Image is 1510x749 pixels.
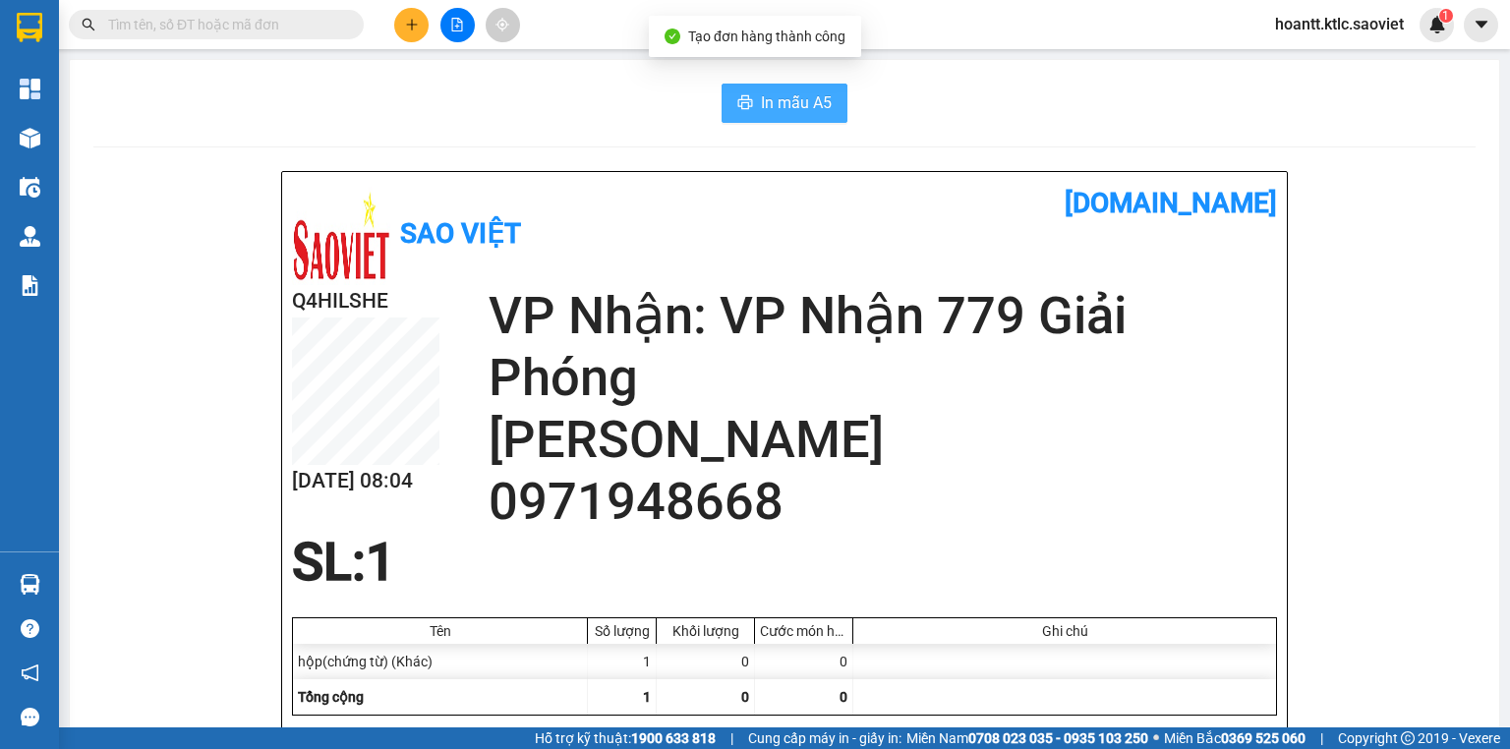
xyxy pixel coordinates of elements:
[17,13,42,42] img: logo-vxr
[440,8,475,42] button: file-add
[1065,187,1277,219] b: [DOMAIN_NAME]
[298,689,364,705] span: Tổng cộng
[450,18,464,31] span: file-add
[21,619,39,638] span: question-circle
[298,623,582,639] div: Tên
[1439,9,1453,23] sup: 1
[82,18,95,31] span: search
[665,29,680,44] span: check-circle
[858,623,1271,639] div: Ghi chú
[486,8,520,42] button: aim
[761,90,832,115] span: In mẫu A5
[292,285,439,317] h2: Q4HILSHE
[20,128,40,148] img: warehouse-icon
[405,18,419,31] span: plus
[20,226,40,247] img: warehouse-icon
[20,79,40,99] img: dashboard-icon
[588,644,657,679] div: 1
[394,8,429,42] button: plus
[1221,730,1306,746] strong: 0369 525 060
[1464,8,1498,42] button: caret-down
[688,29,845,44] span: Tạo đơn hàng thành công
[21,663,39,682] span: notification
[748,727,901,749] span: Cung cấp máy in - giấy in:
[489,409,1277,471] h2: [PERSON_NAME]
[292,465,439,497] h2: [DATE] 08:04
[906,727,1148,749] span: Miền Nam
[968,730,1148,746] strong: 0708 023 035 - 0935 103 250
[293,644,588,679] div: hộp(chứng từ) (Khác)
[20,574,40,595] img: warehouse-icon
[21,708,39,726] span: message
[631,730,716,746] strong: 1900 633 818
[108,14,340,35] input: Tìm tên, số ĐT hoặc mã đơn
[1164,727,1306,749] span: Miền Bắc
[535,727,716,749] span: Hỗ trợ kỹ thuật:
[292,532,366,593] span: SL:
[1320,727,1323,749] span: |
[737,94,753,113] span: printer
[495,18,509,31] span: aim
[1259,12,1420,36] span: hoantt.ktlc.saoviet
[593,623,651,639] div: Số lượng
[292,187,390,285] img: logo.jpg
[489,285,1277,409] h2: VP Nhận: VP Nhận 779 Giải Phóng
[1401,731,1415,745] span: copyright
[760,623,847,639] div: Cước món hàng
[722,84,847,123] button: printerIn mẫu A5
[1153,734,1159,742] span: ⚪️
[1473,16,1490,33] span: caret-down
[20,275,40,296] img: solution-icon
[741,689,749,705] span: 0
[1442,9,1449,23] span: 1
[1428,16,1446,33] img: icon-new-feature
[730,727,733,749] span: |
[840,689,847,705] span: 0
[20,177,40,198] img: warehouse-icon
[366,532,395,593] span: 1
[400,217,521,250] b: Sao Việt
[657,644,755,679] div: 0
[489,471,1277,533] h2: 0971948668
[755,644,853,679] div: 0
[643,689,651,705] span: 1
[662,623,749,639] div: Khối lượng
